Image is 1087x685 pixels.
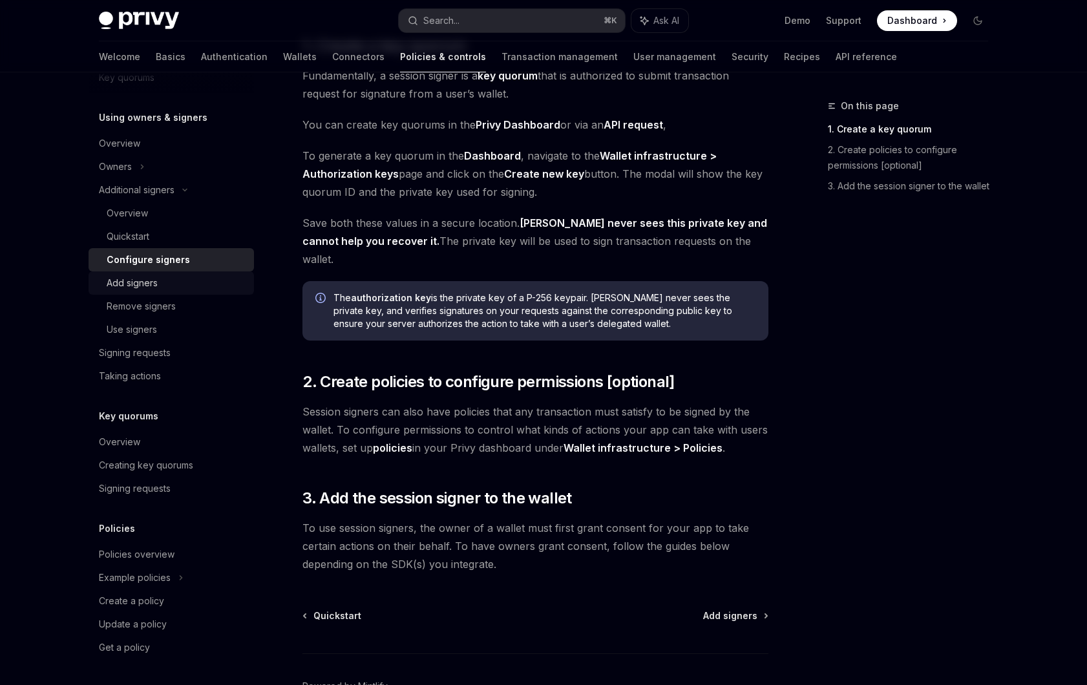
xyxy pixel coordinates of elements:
[99,368,161,384] div: Taking actions
[99,616,167,632] div: Update a policy
[302,214,768,268] span: Save both these values in a secure location. The private key will be used to sign transaction req...
[99,640,150,655] div: Get a policy
[703,609,767,622] a: Add signers
[732,41,768,72] a: Security
[877,10,957,31] a: Dashboard
[828,176,998,196] a: 3. Add the session signer to the wallet
[836,41,897,72] a: API reference
[631,9,688,32] button: Ask AI
[99,570,171,585] div: Example policies
[107,229,149,244] div: Quickstart
[89,132,254,155] a: Overview
[604,16,617,26] span: ⌘ K
[302,147,768,201] span: To generate a key quorum in the , navigate to the page and click on the button. The modal will sh...
[967,10,988,31] button: Toggle dark mode
[107,252,190,268] div: Configure signers
[351,292,431,303] strong: authorization key
[400,41,486,72] a: Policies & controls
[99,345,171,361] div: Signing requests
[283,41,317,72] a: Wallets
[784,41,820,72] a: Recipes
[99,136,140,151] div: Overview
[107,322,157,337] div: Use signers
[302,216,767,248] strong: [PERSON_NAME] never sees this private key and cannot help you recover it.
[887,14,937,27] span: Dashboard
[304,609,361,622] a: Quickstart
[99,408,158,424] h5: Key quorums
[99,593,164,609] div: Create a policy
[99,458,193,473] div: Creating key quorums
[423,13,459,28] div: Search...
[89,248,254,271] a: Configure signers
[99,12,179,30] img: dark logo
[333,291,755,330] span: The is the private key of a P-256 keypair. [PERSON_NAME] never sees the private key, and verifies...
[504,167,584,180] strong: Create new key
[478,69,538,83] a: key quorum
[464,149,521,163] a: Dashboard
[89,636,254,659] a: Get a policy
[107,275,158,291] div: Add signers
[99,41,140,72] a: Welcome
[302,116,768,134] span: You can create key quorums in the or via an ,
[89,364,254,388] a: Taking actions
[302,519,768,573] span: To use session signers, the owner of a wallet must first grant consent for your app to take certa...
[633,41,716,72] a: User management
[828,119,998,140] a: 1. Create a key quorum
[99,481,171,496] div: Signing requests
[89,454,254,477] a: Creating key quorums
[302,372,675,392] span: 2. Create policies to configure permissions [optional]
[99,110,207,125] h5: Using owners & signers
[99,547,174,562] div: Policies overview
[826,14,861,27] a: Support
[156,41,185,72] a: Basics
[302,488,572,509] span: 3. Add the session signer to the wallet
[89,202,254,225] a: Overview
[89,430,254,454] a: Overview
[501,41,618,72] a: Transaction management
[476,118,560,132] a: Privy Dashboard
[703,609,757,622] span: Add signers
[315,293,328,306] svg: Info
[107,299,176,314] div: Remove signers
[89,589,254,613] a: Create a policy
[564,441,723,454] strong: Wallet infrastructure > Policies
[89,225,254,248] a: Quickstart
[302,67,768,103] span: Fundamentally, a session signer is a that is authorized to submit transaction request for signatu...
[399,9,625,32] button: Search...⌘K
[785,14,810,27] a: Demo
[89,477,254,500] a: Signing requests
[828,140,998,176] a: 2. Create policies to configure permissions [optional]
[89,271,254,295] a: Add signers
[99,182,174,198] div: Additional signers
[89,341,254,364] a: Signing requests
[201,41,268,72] a: Authentication
[302,403,768,457] span: Session signers can also have policies that any transaction must satisfy to be signed by the wall...
[99,521,135,536] h5: Policies
[89,543,254,566] a: Policies overview
[107,205,148,221] div: Overview
[99,159,132,174] div: Owners
[332,41,385,72] a: Connectors
[373,441,412,455] a: policies
[89,295,254,318] a: Remove signers
[653,14,679,27] span: Ask AI
[604,118,663,132] a: API request
[89,318,254,341] a: Use signers
[841,98,899,114] span: On this page
[313,609,361,622] span: Quickstart
[89,613,254,636] a: Update a policy
[99,434,140,450] div: Overview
